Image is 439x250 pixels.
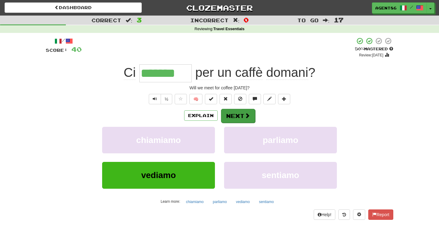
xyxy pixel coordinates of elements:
button: 🧠 [189,94,202,104]
button: ½ [161,94,172,104]
div: Text-to-speech controls [148,94,172,104]
button: vediamo [102,162,215,188]
span: 50 % [355,46,364,51]
button: Favorite sentence (alt+f) [175,94,187,104]
button: parliamo [209,197,230,206]
span: Ci [124,65,136,80]
button: vediamo [233,197,253,206]
button: Report [368,209,393,220]
span: 40 [71,45,82,53]
button: chiamiamo [183,197,207,206]
span: ? [192,65,316,80]
span: : [126,18,132,23]
div: Mastered [355,46,393,52]
button: sentiamo [224,162,337,188]
a: Dashboard [5,2,142,13]
span: : [323,18,330,23]
button: parliamo [224,127,337,153]
button: Set this sentence to 100% Mastered (alt+m) [205,94,217,104]
button: Help! [314,209,335,220]
a: Clozemaster [151,2,288,13]
span: 3 [137,16,142,23]
button: Next [221,109,255,123]
button: Add to collection (alt+a) [278,94,290,104]
span: Agent86 [375,5,397,11]
a: Agent86 / [372,2,427,13]
span: Correct [91,17,121,23]
span: domani [266,65,308,80]
span: 17 [334,16,344,23]
span: caffè [235,65,262,80]
span: : [233,18,240,23]
span: un [217,65,232,80]
button: Explain [184,110,218,121]
div: Will we meet for coffee [DATE]? [46,85,393,91]
span: / [410,5,413,9]
span: chiamiamo [136,135,181,145]
button: Round history (alt+y) [338,209,350,220]
button: Play sentence audio (ctl+space) [149,94,161,104]
button: Edit sentence (alt+d) [263,94,276,104]
span: Incorrect [190,17,229,23]
span: sentiamo [262,170,299,180]
button: Ignore sentence (alt+i) [234,94,246,104]
span: To go [297,17,319,23]
span: parliamo [263,135,298,145]
div: / [46,37,82,45]
small: Learn more: [161,199,180,204]
span: 0 [244,16,249,23]
button: Reset to 0% Mastered (alt+r) [220,94,232,104]
span: vediamo [141,170,176,180]
span: per [195,65,214,80]
small: Review: [DATE] [359,53,384,57]
button: chiamiamo [102,127,215,153]
button: Discuss sentence (alt+u) [249,94,261,104]
span: Score: [46,48,68,53]
strong: Travel Essentials [213,27,244,31]
button: sentiamo [255,197,277,206]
